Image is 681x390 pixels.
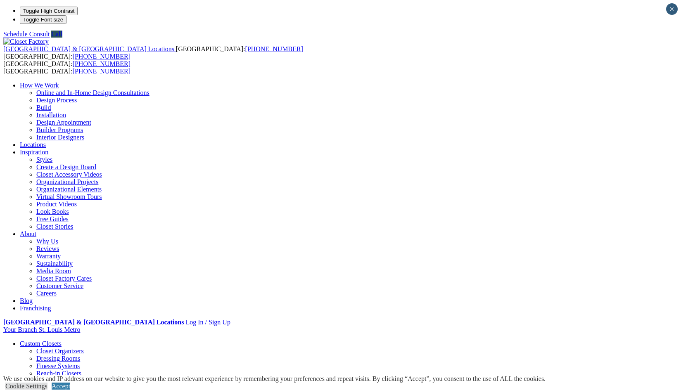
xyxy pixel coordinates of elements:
a: Product Videos [36,201,77,208]
a: Inspiration [20,149,48,156]
a: Closet Accessory Videos [36,171,102,178]
span: [GEOGRAPHIC_DATA] & [GEOGRAPHIC_DATA] Locations [3,45,174,52]
a: About [20,230,36,237]
a: Closet Factory Cares [36,275,92,282]
a: Design Appointment [36,119,91,126]
a: Accept [52,383,70,390]
a: [PHONE_NUMBER] [73,60,131,67]
a: Franchising [20,305,51,312]
button: Close [666,3,678,15]
a: Media Room [36,267,71,274]
span: St. Louis Metro [38,326,80,333]
a: Reviews [36,245,59,252]
a: Finesse Systems [36,362,80,369]
a: Build [36,104,51,111]
a: Organizational Elements [36,186,102,193]
a: Styles [36,156,52,163]
a: Your Branch St. Louis Metro [3,326,80,333]
a: Schedule Consult [3,31,50,38]
a: Sustainability [36,260,73,267]
a: Warranty [36,253,61,260]
a: Installation [36,111,66,118]
span: Toggle Font size [23,17,63,23]
a: [GEOGRAPHIC_DATA] & [GEOGRAPHIC_DATA] Locations [3,45,176,52]
a: Interior Designers [36,134,84,141]
a: Reach-in Closets [36,370,81,377]
a: How We Work [20,82,59,89]
span: Toggle High Contrast [23,8,74,14]
a: Why Us [36,238,58,245]
a: Free Guides [36,215,69,222]
a: [PHONE_NUMBER] [73,53,131,60]
a: [GEOGRAPHIC_DATA] & [GEOGRAPHIC_DATA] Locations [3,319,184,326]
a: Locations [20,141,46,148]
a: Log In / Sign Up [185,319,230,326]
span: [GEOGRAPHIC_DATA]: [GEOGRAPHIC_DATA]: [3,60,131,75]
a: Closet Stories [36,223,73,230]
a: Customer Service [36,282,83,289]
a: [PHONE_NUMBER] [245,45,303,52]
img: Closet Factory [3,38,49,45]
button: Toggle Font size [20,15,66,24]
a: Design Process [36,97,77,104]
a: [PHONE_NUMBER] [73,68,131,75]
button: Toggle High Contrast [20,7,78,15]
a: Call [51,31,62,38]
a: Blog [20,297,33,304]
a: Look Books [36,208,69,215]
a: Dressing Rooms [36,355,80,362]
div: We use cookies and IP address on our website to give you the most relevant experience by remember... [3,375,546,383]
span: [GEOGRAPHIC_DATA]: [GEOGRAPHIC_DATA]: [3,45,303,60]
a: Custom Closets [20,340,62,347]
a: Careers [36,290,57,297]
a: Cookie Settings [5,383,47,390]
a: Builder Programs [36,126,83,133]
a: Online and In-Home Design Consultations [36,89,149,96]
span: Your Branch [3,326,37,333]
a: Organizational Projects [36,178,98,185]
a: Virtual Showroom Tours [36,193,102,200]
a: Closet Organizers [36,347,84,355]
a: Create a Design Board [36,163,96,170]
